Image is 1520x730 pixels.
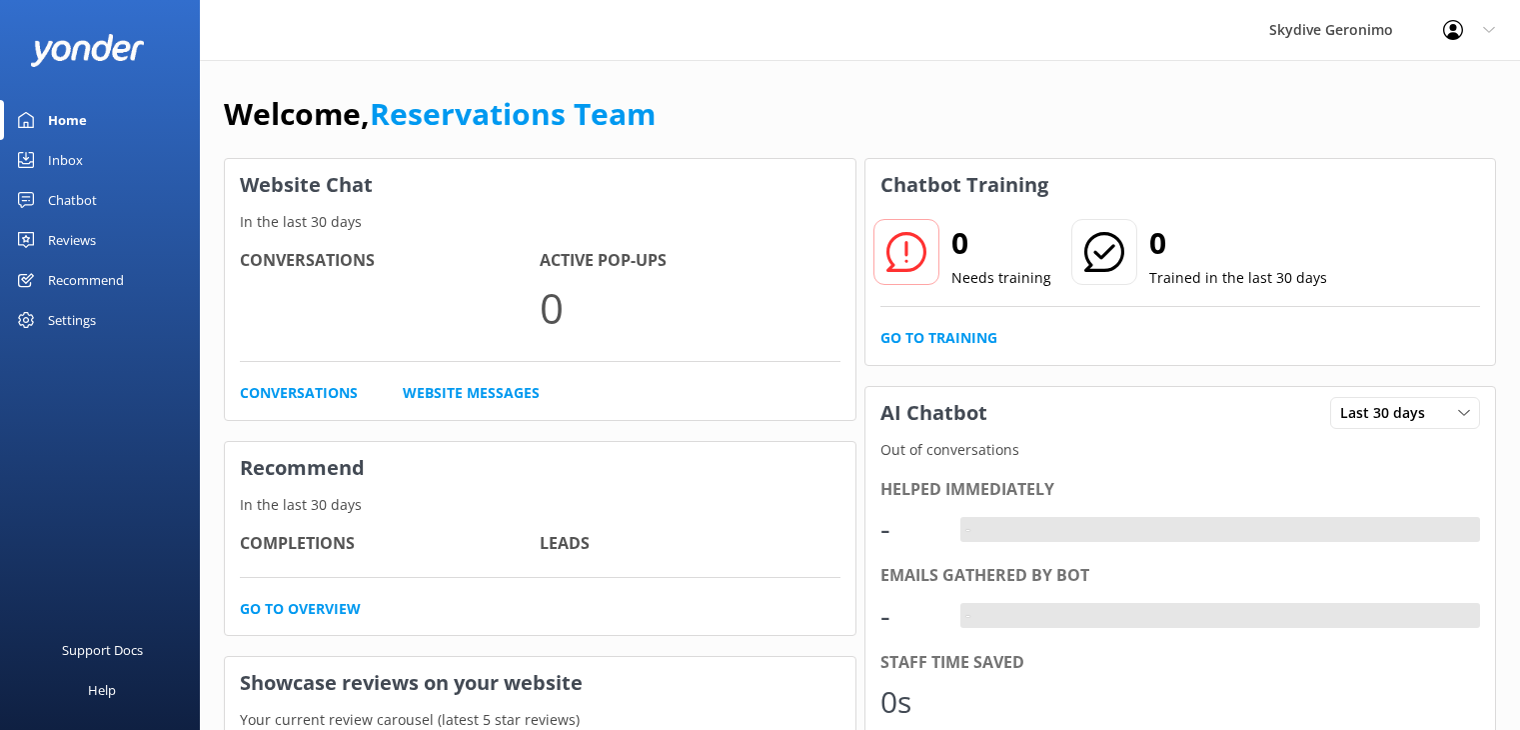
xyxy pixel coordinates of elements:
[225,211,855,233] p: In the last 30 days
[880,678,940,726] div: 0s
[48,260,124,300] div: Recommend
[880,477,1481,503] div: Helped immediately
[62,630,143,670] div: Support Docs
[224,90,656,138] h1: Welcome,
[48,220,96,260] div: Reviews
[880,563,1481,589] div: Emails gathered by bot
[225,657,855,709] h3: Showcase reviews on your website
[865,439,1496,461] p: Out of conversations
[880,505,940,553] div: -
[540,531,839,557] h4: Leads
[48,300,96,340] div: Settings
[240,248,540,274] h4: Conversations
[960,517,975,543] div: -
[240,598,361,620] a: Go to overview
[540,248,839,274] h4: Active Pop-ups
[88,670,116,710] div: Help
[370,93,656,134] a: Reservations Team
[225,494,855,516] p: In the last 30 days
[960,603,975,629] div: -
[30,34,145,67] img: yonder-white-logo.png
[225,442,855,494] h3: Recommend
[48,100,87,140] div: Home
[403,382,540,404] a: Website Messages
[48,140,83,180] div: Inbox
[865,159,1063,211] h3: Chatbot Training
[540,274,839,341] p: 0
[951,219,1051,267] h2: 0
[880,592,940,640] div: -
[240,382,358,404] a: Conversations
[225,159,855,211] h3: Website Chat
[240,531,540,557] h4: Completions
[865,387,1002,439] h3: AI Chatbot
[951,267,1051,289] p: Needs training
[48,180,97,220] div: Chatbot
[1149,267,1327,289] p: Trained in the last 30 days
[880,327,997,349] a: Go to Training
[880,650,1481,676] div: Staff time saved
[1340,402,1437,424] span: Last 30 days
[1149,219,1327,267] h2: 0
